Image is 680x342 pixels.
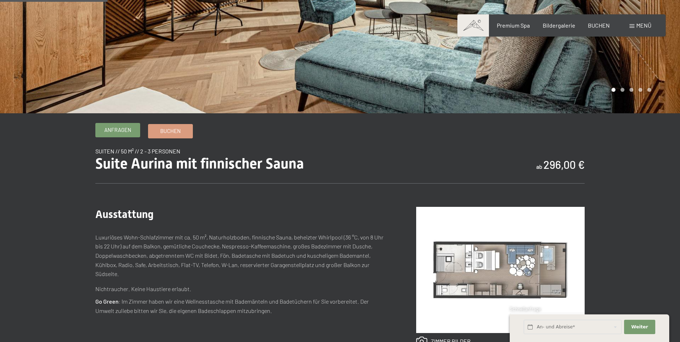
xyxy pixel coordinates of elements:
[536,163,542,170] span: ab
[631,324,648,330] span: Weiter
[624,320,655,334] button: Weiter
[510,306,541,312] span: Schnellanfrage
[636,22,651,29] span: Menü
[95,208,153,220] span: Ausstattung
[543,22,575,29] a: Bildergalerie
[160,127,181,135] span: Buchen
[497,22,530,29] a: Premium Spa
[95,298,119,305] strong: Go Green
[95,297,387,315] p: : Im Zimmer haben wir eine Wellnesstasche mit Bademänteln und Badetüchern für Sie vorbereitet. De...
[95,148,180,155] span: Suiten // 50 m² // 2 - 3 Personen
[588,22,610,29] a: BUCHEN
[416,207,585,333] img: Suite Aurina mit finnischer Sauna
[95,155,304,172] span: Suite Aurina mit finnischer Sauna
[96,123,140,137] a: Anfragen
[543,158,585,171] b: 296,00 €
[95,233,387,279] p: Luxuriöses Wohn-Schlafzimmer mit ca. 50 m², Naturholzboden, finnische Sauna, beheizter Whirlpool ...
[148,124,192,138] a: Buchen
[95,284,387,294] p: Nichtraucher. Keine Haustiere erlaubt.
[104,126,131,134] span: Anfragen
